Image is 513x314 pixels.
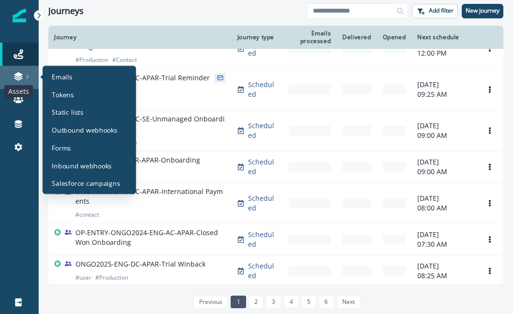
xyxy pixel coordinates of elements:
a: ONGO2025-ENG-DC-APAR-Trial Winback#user#ProductionScheduled-[DATE]08:25 AMOptions [48,255,503,287]
a: OP-ENTRY-ONGO2024-ENG-AC-APAR-Closed Won OnboardingScheduled-[DATE]07:30 AMOptions [48,224,503,255]
p: Inbound webhooks [52,161,112,170]
p: Salesforce campaigns [52,178,120,188]
div: Delivered [342,33,371,41]
a: Page 2 [249,296,264,308]
a: Salesforce campaigns [46,176,132,190]
p: Scheduled [248,261,277,281]
button: Options [482,82,498,97]
button: Options [482,160,498,174]
div: Opened [383,33,406,41]
p: # contact [75,210,99,220]
button: Options [482,123,498,138]
p: Scheduled [248,194,277,213]
p: Emails [52,72,73,81]
p: 07:30 AM [417,239,470,249]
p: # Production [75,55,108,65]
p: ONGO2025-ENG-DC-APAR-International Payments [75,187,226,206]
a: Next page [337,296,361,308]
p: [DATE] [417,157,470,167]
div: Journey [54,33,226,41]
p: ONGO2025-ENG-DC-SE-Unmanaged Onboarding [75,114,226,134]
p: # user [75,273,91,283]
p: 09:00 AM [417,131,470,140]
p: Scheduled [248,121,277,140]
a: Page 6 [319,296,334,308]
p: 08:25 AM [417,271,470,281]
p: 08:00 AM [417,203,470,213]
p: Static lists [52,107,84,117]
p: [DATE] [417,261,470,271]
a: Page 3 [266,296,281,308]
h1: Journeys [48,6,84,16]
p: # Production [95,273,128,283]
p: ONGO2025-ENG-DC-APAR-Trial Reminders [75,73,210,92]
button: Add filter [412,4,458,18]
p: [DATE] [417,80,470,90]
div: Journey type [237,33,277,41]
a: Forms [46,141,132,155]
a: ONGO2025-ENG-BR-APAR-Onboarding#Production#userScheduled-[DATE]09:00 AMOptions [48,151,503,183]
button: New journey [462,4,503,18]
a: Page 4 [284,296,299,308]
p: OP-ENTRY-ONGO2024-ENG-AC-APAR-Closed Won Onboarding [75,228,226,247]
p: Forms [52,143,71,152]
p: Scheduled [248,230,277,249]
p: 09:25 AM [417,90,470,99]
p: Add filter [429,7,454,14]
a: Page 5 [301,296,316,308]
a: ONGO2025-ENG-DC-APAR-Trial Reminders#Production#userScheduled-[DATE]09:25 AMOptions [48,69,503,110]
ul: Pagination [191,296,361,308]
a: Outbound webhooks [46,123,132,137]
a: Inbound webhooks [46,158,132,172]
p: Outbound webhooks [52,125,117,135]
button: Options [482,196,498,210]
p: Scheduled [248,80,277,99]
div: Emails processed [289,30,331,45]
p: 12:00 PM [417,48,470,58]
p: [DATE] [417,121,470,131]
a: Emails [46,70,132,84]
p: [DATE] [417,230,470,239]
a: Page 1 is your current page [231,296,246,308]
div: Next schedule [417,33,470,41]
p: Tokens [52,90,73,99]
p: Scheduled [248,157,277,177]
p: # Contact [112,55,137,65]
p: New journey [466,7,499,14]
a: Static lists [46,105,132,119]
p: 09:00 AM [417,167,470,177]
img: Inflection [13,9,26,22]
a: ONGO2025-ENG-DC-SE-Unmanaged Onboarding#Contact#ProductionScheduled-[DATE]09:00 AMOptions [48,110,503,151]
button: Options [482,264,498,278]
p: [DATE] [417,194,470,203]
a: Tokens [46,87,132,101]
button: Options [482,232,498,247]
a: ONGO2025-ENG-DC-APAR-International Payments#contactScheduled-[DATE]08:00 AMOptions [48,183,503,224]
p: ONGO2025-ENG-DC-APAR-Trial Winback [75,259,205,269]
